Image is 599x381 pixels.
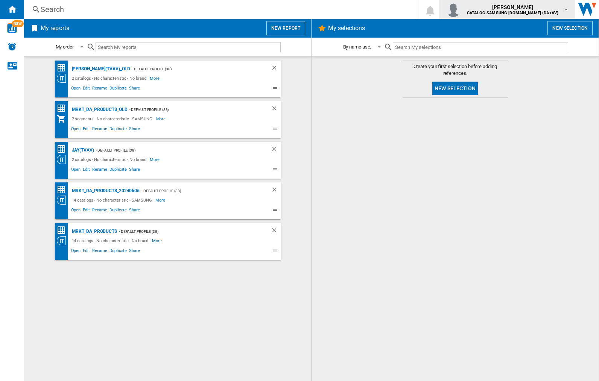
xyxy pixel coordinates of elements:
[57,236,70,245] div: Category View
[266,21,305,35] button: New report
[432,82,478,95] button: New selection
[70,247,82,256] span: Open
[140,186,255,196] div: - Default profile (38)
[70,64,131,74] div: [PERSON_NAME](TVAV)_old
[70,85,82,94] span: Open
[91,125,108,134] span: Rename
[57,185,70,194] div: Price Matrix
[271,64,281,74] div: Delete
[70,196,156,205] div: 14 catalogs - No characteristic - SAMSUNG
[128,247,141,256] span: Share
[70,236,152,245] div: 14 catalogs - No characteristic - No brand
[70,146,94,155] div: JAY(TVAV)
[39,21,71,35] h2: My reports
[70,125,82,134] span: Open
[467,11,558,15] b: CATALOG SAMSUNG [DOMAIN_NAME] (DA+AV)
[393,42,568,52] input: Search My selections
[271,186,281,196] div: Delete
[70,227,117,236] div: MRKT_DA_PRODUCTS
[91,247,108,256] span: Rename
[108,206,128,216] span: Duplicate
[12,20,24,27] span: NEW
[82,125,91,134] span: Edit
[128,105,256,114] div: - Default profile (38)
[82,247,91,256] span: Edit
[82,206,91,216] span: Edit
[547,21,593,35] button: New selection
[70,114,156,123] div: 2 segments - No characteristic - SAMSUNG
[130,64,255,74] div: - Default profile (38)
[82,166,91,175] span: Edit
[271,146,281,155] div: Delete
[57,155,70,164] div: Category View
[150,155,161,164] span: More
[70,186,140,196] div: MRKT_DA_PRODUCTS_20240606
[108,125,128,134] span: Duplicate
[128,206,141,216] span: Share
[57,63,70,73] div: Price Matrix
[7,23,17,33] img: wise-card.svg
[152,236,163,245] span: More
[327,21,366,35] h2: My selections
[57,114,70,123] div: My Assortment
[94,146,256,155] div: - Default profile (38)
[70,74,150,83] div: 2 catalogs - No characteristic - No brand
[91,85,108,94] span: Rename
[343,44,371,50] div: By name asc.
[57,144,70,154] div: Price Matrix
[128,85,141,94] span: Share
[57,104,70,113] div: Price Matrix
[57,74,70,83] div: Category View
[467,3,558,11] span: [PERSON_NAME]
[57,226,70,235] div: Price Matrix
[271,227,281,236] div: Delete
[96,42,281,52] input: Search My reports
[128,166,141,175] span: Share
[155,196,166,205] span: More
[8,42,17,51] img: alerts-logo.svg
[41,4,398,15] div: Search
[128,125,141,134] span: Share
[108,85,128,94] span: Duplicate
[108,247,128,256] span: Duplicate
[70,155,150,164] div: 2 catalogs - No characteristic - No brand
[70,206,82,216] span: Open
[70,166,82,175] span: Open
[70,105,128,114] div: MRKT_DA_PRODUCTS_OLD
[91,206,108,216] span: Rename
[82,85,91,94] span: Edit
[91,166,108,175] span: Rename
[56,44,74,50] div: My order
[108,166,128,175] span: Duplicate
[446,2,461,17] img: profile.jpg
[156,114,167,123] span: More
[403,63,508,77] span: Create your first selection before adding references.
[271,105,281,114] div: Delete
[117,227,256,236] div: - Default profile (38)
[57,196,70,205] div: Category View
[150,74,161,83] span: More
